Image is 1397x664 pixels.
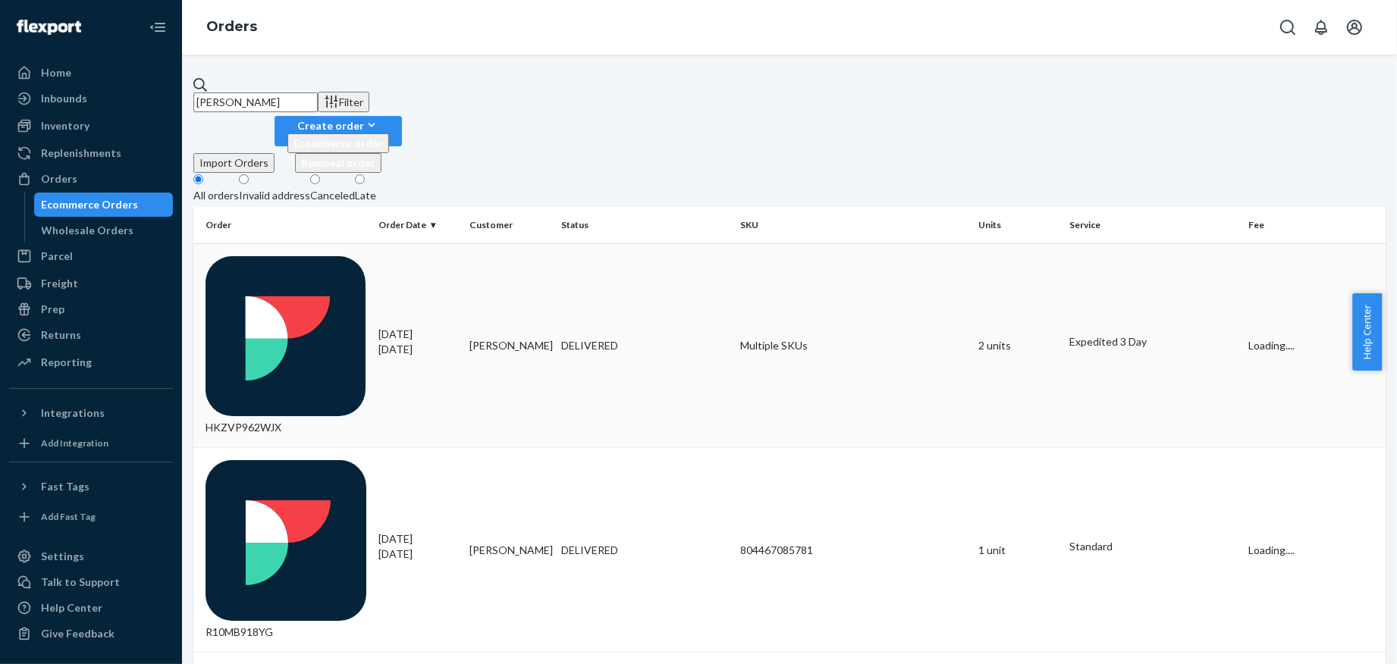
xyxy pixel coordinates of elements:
button: Open Search Box [1273,12,1303,42]
div: Invalid address [239,188,310,203]
div: Fast Tags [41,479,89,494]
a: Returns [9,323,173,347]
div: Inventory [41,118,89,133]
div: [DATE] [378,327,458,357]
input: Search orders [193,92,318,112]
span: Ecommerce order [294,136,383,149]
div: Filter [324,94,363,110]
td: [PERSON_NAME] [463,448,555,653]
a: Orders [9,167,173,191]
div: Freight [41,276,78,291]
button: Filter [318,92,369,112]
div: Talk to Support [41,575,120,590]
div: Wholesale Orders [42,223,134,238]
a: Freight [9,271,173,296]
a: Help Center [9,596,173,620]
input: Invalid address [239,174,249,184]
button: Give Feedback [9,622,173,646]
p: [DATE] [378,547,458,562]
span: Removal order [301,156,375,169]
div: Orders [41,171,77,186]
td: 1 unit [972,448,1064,653]
a: Add Fast Tag [9,505,173,529]
div: Customer [469,218,549,231]
div: Reporting [41,355,92,370]
a: Inventory [9,114,173,138]
a: Talk to Support [9,570,173,594]
div: DELIVERED [561,543,728,558]
div: Canceled [310,188,355,203]
div: Create order [287,117,389,133]
a: Home [9,61,173,85]
ol: breadcrumbs [194,5,269,49]
div: Help Center [41,600,102,615]
td: Multiple SKUs [734,243,972,448]
a: Ecommerce Orders [34,193,174,217]
p: Expedited 3 Day [1070,334,1237,349]
div: Ecommerce Orders [42,197,139,212]
div: Replenishments [41,146,121,161]
a: Reporting [9,350,173,374]
div: Home [41,65,71,80]
th: Order [193,207,372,243]
a: Settings [9,544,173,568]
div: All orders [193,188,239,203]
th: Service [1064,207,1243,243]
div: Integrations [41,406,105,421]
button: Create orderEcommerce orderRemoval order [275,116,402,146]
button: Fast Tags [9,475,173,499]
div: DELIVERED [561,338,728,353]
a: Wholesale Orders [34,218,174,243]
div: Parcel [41,249,73,264]
td: 2 units [972,243,1064,448]
input: All orders [193,174,203,184]
div: Inbounds [41,91,87,106]
td: Loading.... [1242,243,1386,448]
div: HKZVP962WJX [206,256,366,436]
button: Close Navigation [143,12,173,42]
div: [DATE] [378,531,458,562]
th: Status [555,207,734,243]
input: Late [355,174,365,184]
div: Prep [41,302,64,317]
div: Settings [41,549,84,564]
div: Late [355,188,376,203]
button: Removal order [295,153,381,173]
button: Ecommerce order [287,133,389,153]
th: Order Date [372,207,464,243]
a: Add Integration [9,431,173,456]
input: Canceled [310,174,320,184]
th: Units [972,207,1064,243]
td: Loading.... [1242,448,1386,653]
img: Flexport logo [17,20,81,35]
th: SKU [734,207,972,243]
a: Orders [206,18,257,35]
button: Integrations [9,401,173,425]
div: Add Integration [41,437,108,449]
button: Help Center [1352,293,1382,371]
button: Import Orders [193,153,275,173]
div: R10MB918YG [206,460,366,640]
div: 804467085781 [740,543,966,558]
div: Returns [41,327,81,343]
div: Give Feedback [41,626,115,641]
th: Fee [1242,207,1386,243]
button: Open notifications [1306,12,1336,42]
div: Add Fast Tag [41,510,96,523]
a: Prep [9,297,173,321]
td: [PERSON_NAME] [463,243,555,448]
p: [DATE] [378,342,458,357]
p: Standard [1070,539,1237,554]
a: Parcel [9,244,173,268]
a: Inbounds [9,86,173,111]
button: Open account menu [1339,12,1370,42]
a: Replenishments [9,141,173,165]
